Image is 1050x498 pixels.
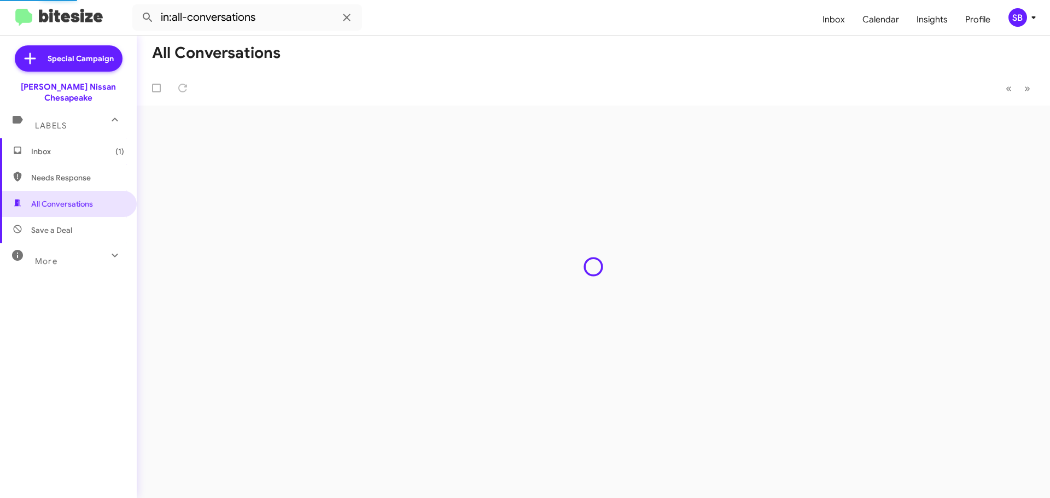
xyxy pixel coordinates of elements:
[35,256,57,266] span: More
[854,4,908,36] a: Calendar
[956,4,999,36] a: Profile
[999,77,1018,99] button: Previous
[1024,81,1030,95] span: »
[31,198,93,209] span: All Conversations
[31,146,124,157] span: Inbox
[15,45,122,72] a: Special Campaign
[1008,8,1027,27] div: SB
[908,4,956,36] a: Insights
[31,225,72,236] span: Save a Deal
[1006,81,1012,95] span: «
[115,146,124,157] span: (1)
[35,121,67,131] span: Labels
[1000,77,1037,99] nav: Page navigation example
[1018,77,1037,99] button: Next
[152,44,281,62] h1: All Conversations
[31,172,124,183] span: Needs Response
[999,8,1038,27] button: SB
[132,4,362,31] input: Search
[814,4,854,36] a: Inbox
[48,53,114,64] span: Special Campaign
